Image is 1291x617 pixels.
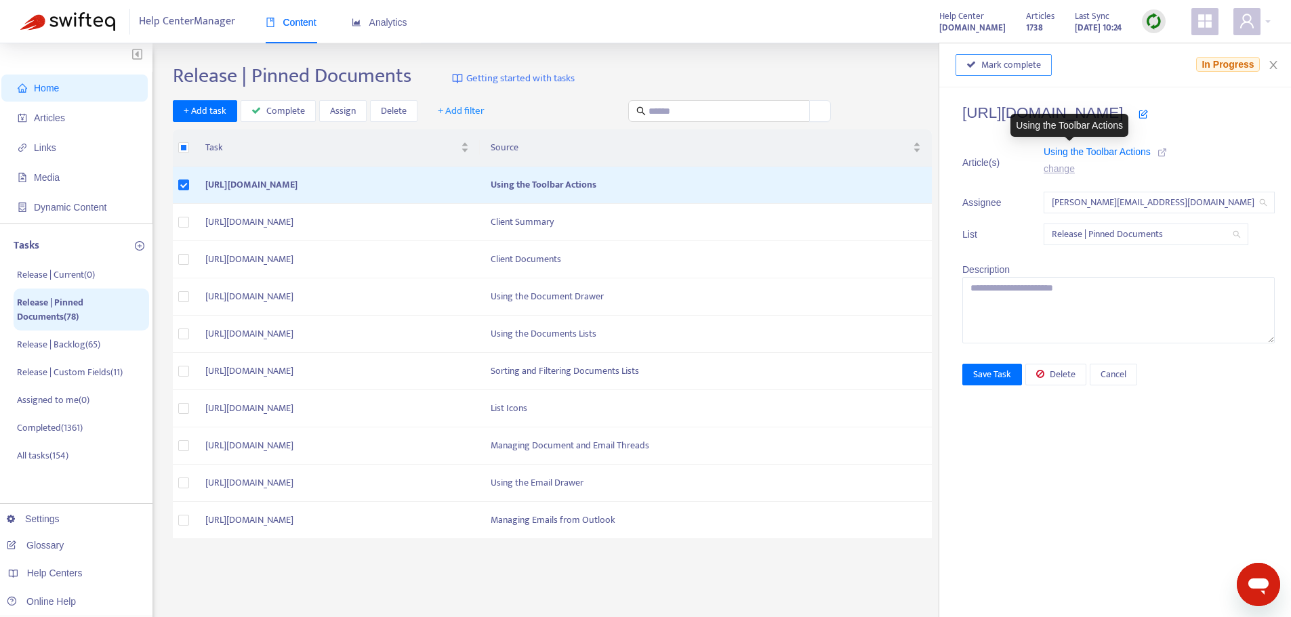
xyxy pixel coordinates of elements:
td: [URL][DOMAIN_NAME] [194,204,480,241]
td: [URL][DOMAIN_NAME] [194,353,480,390]
button: Cancel [1090,364,1137,385]
span: Getting started with tasks [466,71,575,87]
td: List Icons [480,390,932,427]
td: Using the Documents Lists [480,316,932,353]
span: search [1259,198,1267,207]
span: Links [34,142,56,153]
td: [URL][DOMAIN_NAME] [194,502,480,539]
span: Assignee [962,195,1010,210]
td: [URL][DOMAIN_NAME] [194,167,480,204]
button: + Add task [173,100,237,122]
a: Online Help [7,596,76,607]
span: Help Centers [27,568,83,578]
div: Using the Toolbar Actions [1010,114,1128,137]
span: appstore [1197,13,1213,29]
p: Assigned to me ( 0 ) [17,393,89,407]
span: container [18,203,27,212]
span: home [18,83,27,93]
button: Complete [241,100,316,122]
span: Dynamic Content [34,202,106,213]
span: Articles [34,112,65,123]
p: Completed ( 1361 ) [17,421,83,435]
p: Release | Custom Fields ( 11 ) [17,365,123,379]
td: Using the Toolbar Actions [480,167,932,204]
span: Using the Toolbar Actions [1044,146,1151,157]
a: change [1044,163,1075,174]
iframe: Button to launch messaging window [1237,563,1280,606]
span: Home [34,83,59,93]
h4: [URL][DOMAIN_NAME] [962,104,1275,122]
span: book [266,18,275,27]
span: Description [962,264,1010,275]
span: Save Task [973,367,1011,382]
button: Close [1264,59,1283,72]
span: Delete [1050,367,1075,382]
span: + Add filter [438,103,485,119]
p: Release | Pinned Documents ( 78 ) [17,295,146,324]
img: Swifteq [20,12,115,31]
strong: [DATE] 10:24 [1075,20,1122,35]
span: plus-circle [135,241,144,251]
span: Assign [330,104,356,119]
span: account-book [18,113,27,123]
span: Source [491,140,910,155]
p: All tasks ( 154 ) [17,448,68,463]
span: Complete [266,104,305,119]
span: area-chart [352,18,361,27]
button: Save Task [962,364,1022,385]
h2: Release | Pinned Documents [173,64,411,88]
a: Settings [7,513,60,524]
img: image-link [452,73,463,84]
p: Tasks [14,238,39,254]
span: search [636,106,646,116]
span: Release | Pinned Documents [1052,224,1240,244]
span: Media [34,172,60,183]
th: Source [480,129,932,167]
span: close [1268,60,1279,70]
button: Delete [370,100,417,122]
span: Cancel [1101,367,1126,382]
span: List [962,227,1010,242]
td: [URL][DOMAIN_NAME] [194,390,480,427]
td: [URL][DOMAIN_NAME] [194,427,480,465]
span: Mark complete [981,58,1041,72]
span: Content [266,17,316,28]
a: Glossary [7,540,64,551]
p: Release | Current ( 0 ) [17,268,95,282]
span: Help Center [939,9,984,24]
td: Using the Email Drawer [480,465,932,502]
th: Task [194,129,480,167]
td: [URL][DOMAIN_NAME] [194,241,480,278]
td: Managing Document and Email Threads [480,427,932,465]
span: Help Center Manager [139,9,235,35]
button: Delete [1025,364,1086,385]
td: Sorting and Filtering Documents Lists [480,353,932,390]
span: file-image [18,173,27,182]
span: In Progress [1196,57,1259,72]
span: link [18,143,27,152]
td: Using the Document Drawer [480,278,932,316]
button: + Add filter [428,100,495,122]
span: kelly.sofia@fyi.app [1052,192,1267,213]
button: Assign [319,100,367,122]
td: Managing Emails from Outlook [480,502,932,539]
span: Article(s) [962,155,1010,170]
a: [DOMAIN_NAME] [939,20,1006,35]
p: Release | Backlog ( 65 ) [17,337,100,352]
span: + Add task [184,104,226,119]
span: Task [205,140,458,155]
span: Analytics [352,17,407,28]
span: Last Sync [1075,9,1109,24]
td: Client Documents [480,241,932,278]
button: Mark complete [956,54,1052,76]
span: search [1233,230,1241,238]
a: Getting started with tasks [452,64,575,93]
img: sync.dc5367851b00ba804db3.png [1145,13,1162,30]
span: Delete [381,104,407,119]
td: [URL][DOMAIN_NAME] [194,465,480,502]
td: Client Summary [480,204,932,241]
span: Articles [1026,9,1054,24]
td: [URL][DOMAIN_NAME] [194,278,480,316]
td: [URL][DOMAIN_NAME] [194,316,480,353]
